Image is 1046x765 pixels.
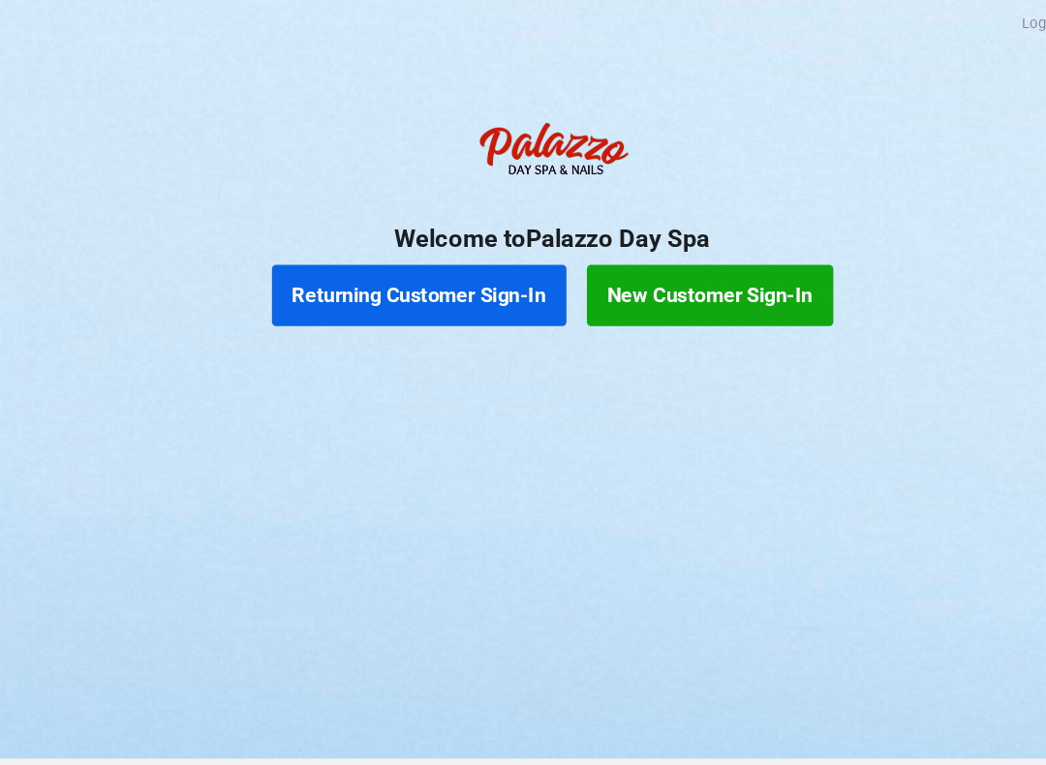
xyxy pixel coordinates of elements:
img: PalazzoDaySpaNails-Logo.png [446,106,600,183]
div: Logout [968,15,1011,28]
img: favicon.ico [432,732,451,751]
b: uick tart ystem v 5.0.8 [456,732,614,751]
span: Q [456,734,467,750]
span: S [494,734,503,750]
span: S [524,734,533,750]
button: New Customer Sign-In [556,251,789,309]
button: Returning Customer Sign-In [258,251,537,309]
